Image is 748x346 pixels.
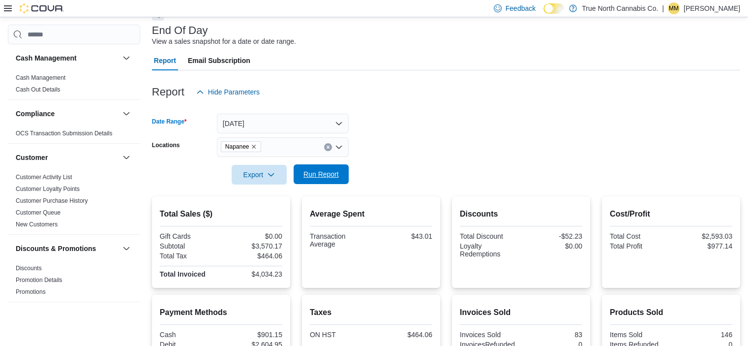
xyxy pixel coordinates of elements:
a: New Customers [16,221,58,228]
a: Discounts [16,265,42,272]
button: Compliance [16,109,119,119]
button: Cash Management [120,52,132,64]
span: New Customers [16,220,58,228]
button: Run Report [294,164,349,184]
div: 146 [673,331,732,339]
button: Compliance [120,108,132,120]
div: $977.14 [673,242,732,250]
span: MM [669,2,679,14]
button: Cash Management [16,53,119,63]
h2: Products Sold [610,307,732,318]
span: Run Report [303,169,339,179]
div: $0.00 [223,232,282,240]
div: Customer [8,171,140,234]
span: OCS Transaction Submission Details [16,129,113,137]
div: Total Cost [610,232,669,240]
div: 83 [523,331,582,339]
div: $2,593.03 [673,232,732,240]
div: $464.06 [223,252,282,260]
h3: Report [152,86,184,98]
strong: Total Invoiced [160,270,206,278]
input: Dark Mode [543,3,564,14]
span: Napanee [225,142,249,152]
span: Discounts [16,264,42,272]
p: True North Cannabis Co. [582,2,658,14]
div: Compliance [8,127,140,143]
h3: Discounts & Promotions [16,244,96,253]
div: -$52.23 [523,232,582,240]
button: Discounts & Promotions [120,243,132,254]
h2: Total Sales ($) [160,208,282,220]
h3: Customer [16,153,48,162]
a: OCS Transaction Submission Details [16,130,113,137]
button: Hide Parameters [192,82,264,102]
div: Total Tax [160,252,219,260]
span: Customer Purchase History [16,197,88,205]
div: Loyalty Redemptions [460,242,519,258]
h2: Taxes [310,307,432,318]
span: Napanee [221,141,262,152]
p: | [662,2,664,14]
button: Discounts & Promotions [16,244,119,253]
button: Customer [16,153,119,162]
h2: Payment Methods [160,307,282,318]
label: Locations [152,141,180,149]
div: Transaction Average [310,232,369,248]
div: Discounts & Promotions [8,262,140,302]
button: Remove Napanee from selection in this group [251,144,257,150]
div: $901.15 [223,331,282,339]
button: [DATE] [217,114,349,133]
span: Customer Activity List [16,173,72,181]
h2: Cost/Profit [610,208,732,220]
a: Promotions [16,288,46,295]
h2: Invoices Sold [460,307,582,318]
h3: End Of Day [152,25,208,36]
div: Cash [160,331,219,339]
a: Promotion Details [16,277,62,283]
span: Promotions [16,288,46,296]
a: Customer Purchase History [16,197,88,204]
a: Cash Out Details [16,86,60,93]
h2: Average Spent [310,208,432,220]
span: Hide Parameters [208,87,260,97]
div: Marissa Milburn [668,2,680,14]
button: Export [232,165,287,185]
span: Export [238,165,281,185]
h3: Compliance [16,109,55,119]
button: Open list of options [335,143,343,151]
div: Total Discount [460,232,519,240]
a: Cash Management [16,74,65,81]
div: Total Profit [610,242,669,250]
div: Cash Management [8,72,140,99]
span: Email Subscription [188,51,250,70]
div: $3,570.17 [223,242,282,250]
div: Invoices Sold [460,331,519,339]
span: Cash Management [16,74,65,82]
img: Cova [20,3,64,13]
span: Report [154,51,176,70]
div: Gift Cards [160,232,219,240]
h3: Cash Management [16,53,77,63]
a: Customer Activity List [16,174,72,181]
button: Customer [120,152,132,163]
h2: Discounts [460,208,582,220]
span: Feedback [506,3,536,13]
p: [PERSON_NAME] [684,2,740,14]
div: Subtotal [160,242,219,250]
div: ON HST [310,331,369,339]
div: $0.00 [523,242,582,250]
div: Items Sold [610,331,669,339]
label: Date Range [152,118,187,126]
div: $464.06 [373,331,432,339]
div: $4,034.23 [223,270,282,278]
a: Customer Loyalty Points [16,186,80,192]
div: View a sales snapshot for a date or date range. [152,36,296,47]
span: Promotion Details [16,276,62,284]
span: Customer Loyalty Points [16,185,80,193]
button: Clear input [324,143,332,151]
div: $43.01 [373,232,432,240]
a: Customer Queue [16,209,60,216]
